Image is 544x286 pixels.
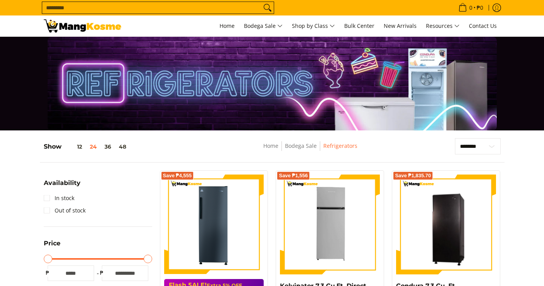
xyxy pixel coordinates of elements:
[240,15,287,36] a: Bodega Sale
[163,173,192,178] span: Save ₱4,555
[207,141,414,159] nav: Breadcrumbs
[285,142,317,149] a: Bodega Sale
[44,180,81,192] summary: Open
[380,15,420,36] a: New Arrivals
[323,142,357,149] a: Refrigerators
[220,22,235,29] span: Home
[86,144,101,150] button: 24
[44,19,121,33] img: Bodega Sale Refrigerator l Mang Kosme: Home Appliances Warehouse Sale
[384,22,417,29] span: New Arrivals
[44,269,51,277] span: ₱
[292,21,335,31] span: Shop by Class
[164,175,264,274] img: Condura 7.0 Cu. Ft. Upright Freezer Inverter Refrigerator, CUF700MNi (Class A)
[469,22,497,29] span: Contact Us
[44,180,81,186] span: Availability
[465,15,501,36] a: Contact Us
[344,22,374,29] span: Bulk Center
[288,15,339,36] a: Shop by Class
[44,240,60,247] span: Price
[129,15,501,36] nav: Main Menu
[340,15,378,36] a: Bulk Center
[263,142,278,149] a: Home
[395,173,431,178] span: Save ₱1,835.70
[98,269,106,277] span: ₱
[279,173,308,178] span: Save ₱1,556
[422,15,463,36] a: Resources
[62,144,86,150] button: 12
[101,144,115,150] button: 36
[396,176,496,273] img: Condura 7.3 Cu. Ft. Single Door - Direct Cool Inverter Refrigerator, CSD700SAi (Class A)
[44,143,130,151] h5: Show
[475,5,484,10] span: ₱0
[261,2,274,14] button: Search
[115,144,130,150] button: 48
[426,21,460,31] span: Resources
[216,15,239,36] a: Home
[468,5,474,10] span: 0
[44,192,74,204] a: In stock
[44,240,60,252] summary: Open
[456,3,486,12] span: •
[44,204,86,217] a: Out of stock
[244,21,283,31] span: Bodega Sale
[280,175,380,274] img: Kelvinator 7.3 Cu.Ft. Direct Cool KLC Manual Defrost Standard Refrigerator (Silver) (Class A)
